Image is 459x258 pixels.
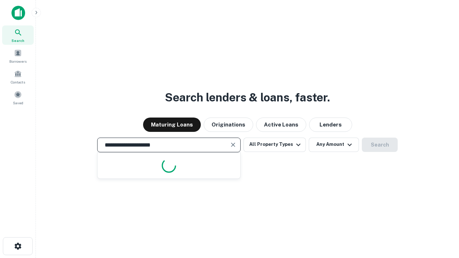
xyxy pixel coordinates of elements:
[9,58,27,64] span: Borrowers
[228,140,238,150] button: Clear
[2,67,34,86] a: Contacts
[11,38,24,43] span: Search
[309,118,352,132] button: Lenders
[11,6,25,20] img: capitalize-icon.png
[2,25,34,45] a: Search
[204,118,253,132] button: Originations
[2,88,34,107] a: Saved
[2,46,34,66] a: Borrowers
[11,79,25,85] span: Contacts
[243,138,306,152] button: All Property Types
[13,100,23,106] span: Saved
[309,138,359,152] button: Any Amount
[423,201,459,235] iframe: Chat Widget
[256,118,306,132] button: Active Loans
[143,118,201,132] button: Maturing Loans
[165,89,330,106] h3: Search lenders & loans, faster.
